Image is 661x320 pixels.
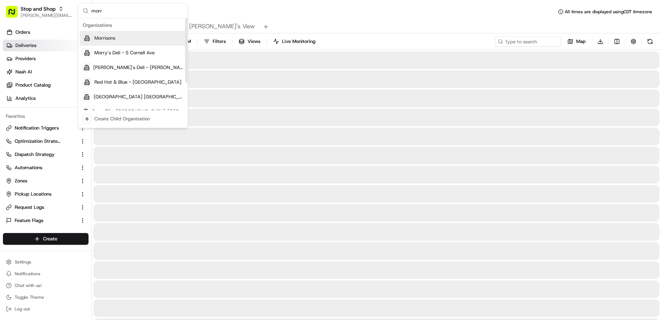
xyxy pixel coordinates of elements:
span: Map [576,38,586,45]
button: Live Monitoring [270,36,319,47]
img: Tiffany Volk [7,106,19,118]
div: Favorites [3,110,89,122]
div: Create Child Organization [94,116,150,122]
a: Deliveries [3,40,91,51]
span: [PERSON_NAME]'s View [189,22,255,31]
button: Notification Triggers [3,122,89,134]
img: Ami Wang [7,126,19,138]
span: Orders [15,29,30,36]
span: Knowledge Base [15,164,56,171]
span: Product Catalog [15,82,51,88]
button: Settings [3,257,89,267]
span: [DATE] [65,113,80,119]
button: Notifications [3,269,89,279]
a: Notification Triggers [6,125,77,131]
span: Live Monitoring [282,38,315,45]
button: Automations [3,162,89,174]
img: 4037041995827_4c49e92c6e3ed2e3ec13_72.png [15,70,29,83]
p: Welcome 👋 [7,29,134,41]
span: Nash AI [15,69,32,75]
span: Analytics [15,95,36,102]
a: Orders [3,26,91,38]
span: Request Logs [15,204,44,211]
a: Analytics [3,92,91,104]
span: Notification Triggers [15,125,59,131]
span: Providers [15,55,36,62]
span: Chat with us! [15,283,41,288]
div: 📗 [7,164,13,170]
span: Notifications [15,271,40,277]
button: [PERSON_NAME][EMAIL_ADDRESS][DOMAIN_NAME] [21,12,73,18]
input: Search... [91,3,183,18]
div: Past conversations [7,95,49,101]
a: Automations [6,164,77,171]
span: Views [248,38,260,45]
button: Filters [201,36,229,47]
a: 💻API Documentation [59,161,121,174]
span: Pylon [73,182,89,187]
span: Zones [15,178,27,184]
button: Pickup Locations [3,188,89,200]
button: Log out [3,304,89,314]
span: • [61,113,64,119]
img: Nash [7,7,22,22]
span: Red Hot & Blue - [GEOGRAPHIC_DATA] [94,79,181,86]
span: [DATE] [65,133,80,139]
div: We're available if you need us! [33,77,101,83]
button: Start new chat [125,72,134,81]
span: Store 79 - [GEOGRAPHIC_DATA], [GEOGRAPHIC_DATA] (Just Salad) [92,108,183,115]
a: Zones [6,178,77,184]
span: Optimization Strategy [15,138,61,145]
button: Views [235,36,264,47]
span: API Documentation [69,164,118,171]
span: [GEOGRAPHIC_DATA] [GEOGRAPHIC_DATA] [94,94,183,100]
a: Pickup Locations [6,191,77,197]
span: Pickup Locations [15,191,51,197]
a: Optimization Strategy [6,138,77,145]
button: Zones [3,175,89,187]
div: 💻 [62,164,68,170]
button: Create [3,233,89,245]
span: Log out [15,306,30,312]
div: Organizations [80,20,186,31]
span: Automations [15,164,42,171]
span: Morrisons [94,35,115,41]
span: Filters [213,38,226,45]
a: Request Logs [6,204,77,211]
a: Nash AI [3,66,91,78]
button: Request Logs [3,201,89,213]
button: Stop and Shop[PERSON_NAME][EMAIL_ADDRESS][DOMAIN_NAME] [3,3,76,21]
input: Type to search [495,36,561,47]
button: Optimization Strategy [3,135,89,147]
div: Suggestions [78,18,188,128]
a: Providers [3,53,91,65]
a: 📗Knowledge Base [4,161,59,174]
span: Toggle Theme [15,294,44,300]
button: Toggle Theme [3,292,89,302]
a: Dispatch Strategy [6,151,77,158]
button: Refresh [645,36,655,47]
span: Settings [15,259,31,265]
button: Feature Flags [3,215,89,226]
span: [PERSON_NAME] [23,113,59,119]
input: Clear [19,47,121,55]
a: Product Catalog [3,79,91,91]
span: Deliveries [15,42,36,49]
button: See all [114,94,134,102]
button: Stop and Shop [21,5,55,12]
span: • [61,133,64,139]
a: Powered byPylon [52,181,89,187]
span: [PERSON_NAME] [23,133,59,139]
button: Map [564,36,589,47]
img: 1736555255976-a54dd68f-1ca7-489b-9aae-adbdc363a1c4 [7,70,21,83]
a: Feature Flags [6,217,77,224]
span: Dispatch Strategy [15,151,55,158]
span: Feature Flags [15,217,43,224]
span: All times are displayed using CDT timezone [565,9,652,15]
div: Start new chat [33,70,120,77]
button: Dispatch Strategy [3,149,89,160]
span: Morry's Deli - S Cornell Ave [94,50,155,56]
span: Create [43,236,57,242]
